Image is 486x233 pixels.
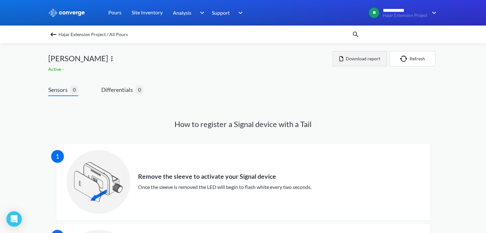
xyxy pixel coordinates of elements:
button: Download report [333,51,387,66]
span: 0 [70,86,78,94]
img: logo_ewhite.svg [48,9,85,17]
div: Remove the sleeve to activate your Signal device [138,173,312,180]
img: icon-file.svg [339,56,343,61]
img: downArrow.svg [234,9,244,17]
img: icon-refresh.svg [400,56,410,62]
span: Hajar Extension Project [383,13,428,18]
span: Support [212,9,230,17]
img: backspace.svg [50,31,57,38]
span: - [62,66,65,72]
h1: How to register a Signal device with a Tail [48,119,438,129]
img: more.svg [108,55,116,63]
span: 0 [135,86,143,94]
img: 1-signal-sleeve-removal-info@3x.png [66,150,130,214]
div: Open Intercom Messenger [6,211,22,227]
img: downArrow.svg [428,9,438,17]
span: Active [48,66,62,72]
img: icon-search.svg [352,31,359,38]
img: downArrow.svg [196,9,206,17]
span: Analysis [173,9,191,17]
div: Once the sleeve is removed the LED will begin to flash white every two seconds. [138,183,312,191]
button: Refresh [390,51,436,66]
span: [PERSON_NAME] [48,52,108,64]
span: Hajar Extension Project / All Pours [58,30,128,39]
span: Differentials [101,85,135,94]
span: Sensors [48,85,70,94]
div: 1 [51,150,64,163]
